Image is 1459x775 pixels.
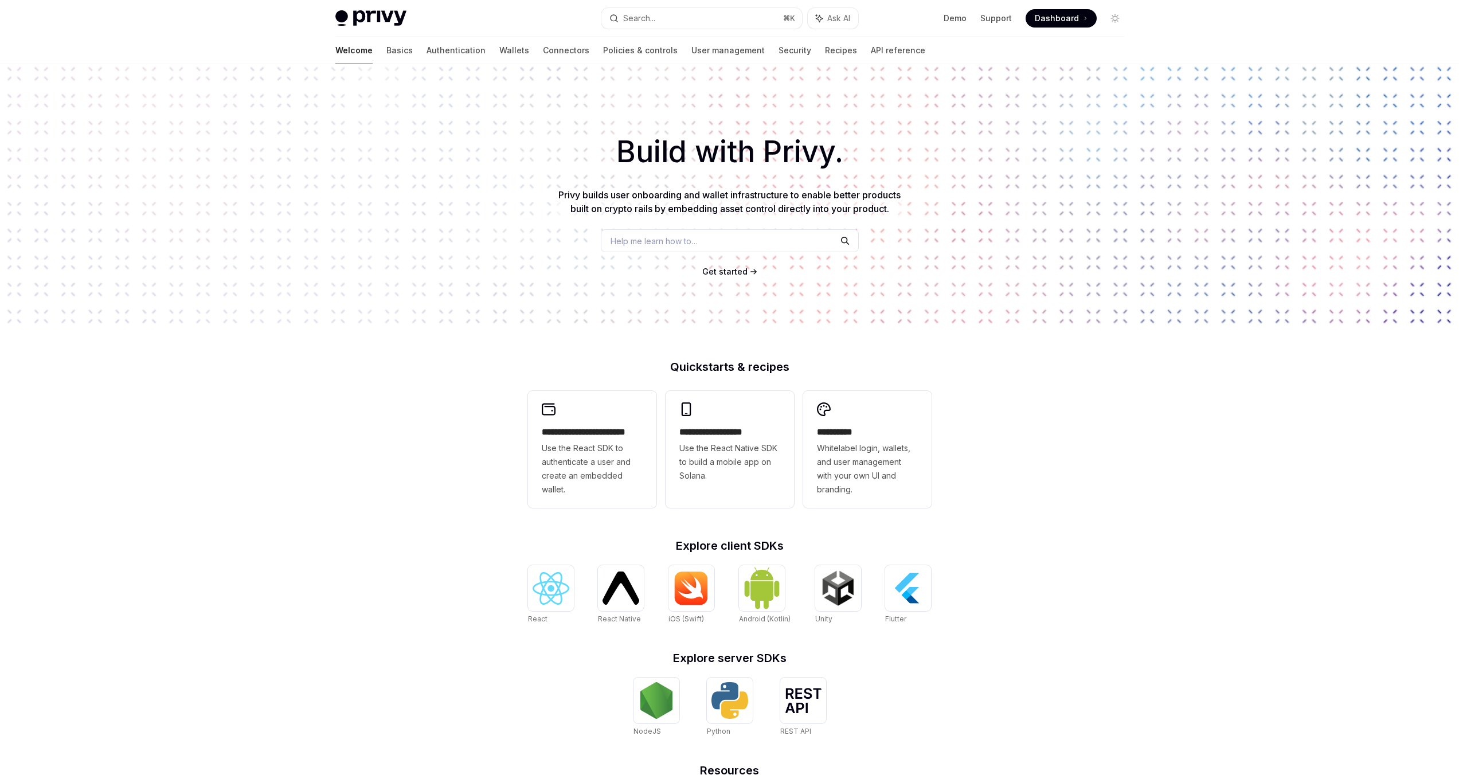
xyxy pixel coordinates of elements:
[673,571,710,605] img: iOS (Swift)
[543,37,589,64] a: Connectors
[603,572,639,604] img: React Native
[702,267,748,276] span: Get started
[528,361,932,373] h2: Quickstarts & recipes
[780,727,811,735] span: REST API
[668,565,714,625] a: iOS (Swift)iOS (Swift)
[808,8,858,29] button: Ask AI
[803,391,932,508] a: **** *****Whitelabel login, wallets, and user management with your own UI and branding.
[638,682,675,719] img: NodeJS
[603,37,678,64] a: Policies & controls
[739,614,791,623] span: Android (Kotlin)
[558,189,901,214] span: Privy builds user onboarding and wallet infrastructure to enable better products built on crypto ...
[598,614,641,623] span: React Native
[528,652,932,664] h2: Explore server SDKs
[783,14,795,23] span: ⌘ K
[779,37,811,64] a: Security
[633,727,661,735] span: NodeJS
[871,37,925,64] a: API reference
[785,688,822,713] img: REST API
[815,565,861,625] a: UnityUnity
[744,566,780,609] img: Android (Kotlin)
[623,11,655,25] div: Search...
[499,37,529,64] a: Wallets
[691,37,765,64] a: User management
[18,130,1441,174] h1: Build with Privy.
[386,37,413,64] a: Basics
[533,572,569,605] img: React
[1106,9,1124,28] button: Toggle dark mode
[739,565,791,625] a: Android (Kotlin)Android (Kotlin)
[335,10,406,26] img: light logo
[827,13,850,24] span: Ask AI
[780,678,826,737] a: REST APIREST API
[890,570,926,606] img: Flutter
[1035,13,1079,24] span: Dashboard
[528,565,574,625] a: ReactReact
[980,13,1012,24] a: Support
[542,441,643,496] span: Use the React SDK to authenticate a user and create an embedded wallet.
[885,565,931,625] a: FlutterFlutter
[817,441,918,496] span: Whitelabel login, wallets, and user management with your own UI and branding.
[707,678,753,737] a: PythonPython
[611,235,698,247] span: Help me learn how to…
[825,37,857,64] a: Recipes
[666,391,794,508] a: **** **** **** ***Use the React Native SDK to build a mobile app on Solana.
[815,614,832,623] span: Unity
[679,441,780,483] span: Use the React Native SDK to build a mobile app on Solana.
[668,614,704,623] span: iOS (Swift)
[820,570,856,606] img: Unity
[427,37,486,64] a: Authentication
[633,678,679,737] a: NodeJSNodeJS
[707,727,730,735] span: Python
[711,682,748,719] img: Python
[702,266,748,277] a: Get started
[528,614,547,623] span: React
[1026,9,1097,28] a: Dashboard
[598,565,644,625] a: React NativeReact Native
[601,8,802,29] button: Search...⌘K
[528,540,932,551] h2: Explore client SDKs
[944,13,967,24] a: Demo
[885,614,906,623] span: Flutter
[335,37,373,64] a: Welcome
